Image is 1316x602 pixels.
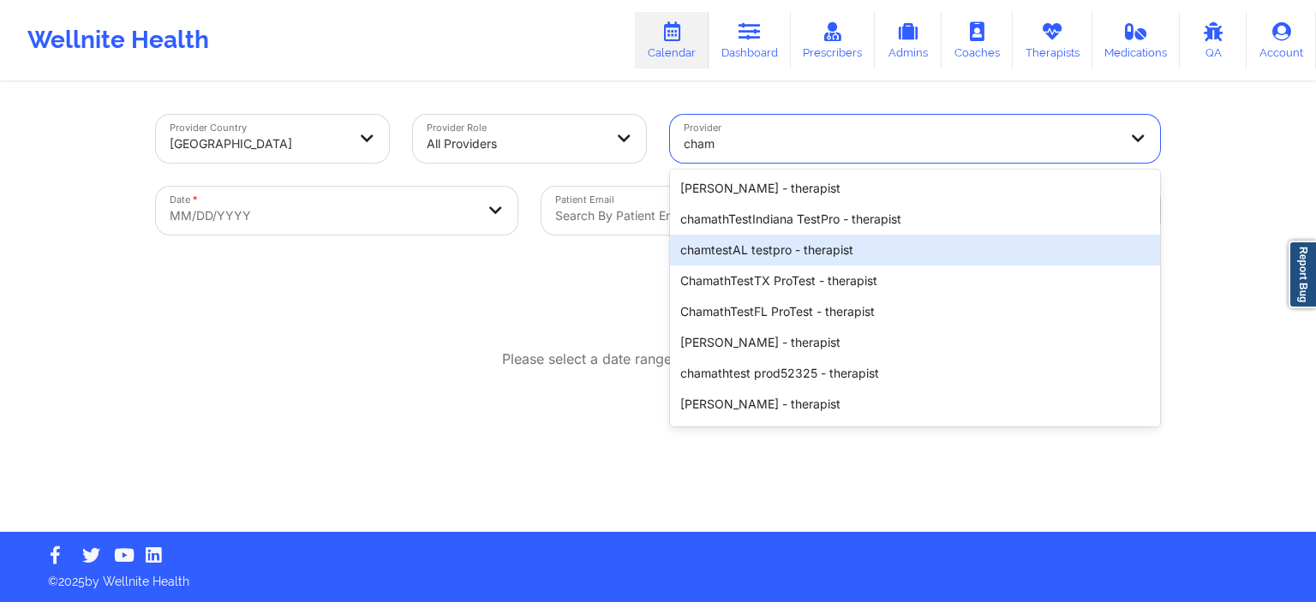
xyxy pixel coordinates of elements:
[1013,12,1092,69] a: Therapists
[1289,241,1316,308] a: Report Bug
[1247,12,1316,69] a: Account
[791,12,876,69] a: Prescribers
[670,327,1160,358] div: [PERSON_NAME] - therapist
[670,204,1160,235] div: chamathTestIndiana TestPro - therapist
[875,12,942,69] a: Admins
[942,12,1013,69] a: Coaches
[1092,12,1181,69] a: Medications
[36,561,1280,590] p: © 2025 by Wellnite Health
[670,265,1160,296] div: ChamathTestTX ProTest - therapist
[709,12,791,69] a: Dashboard
[635,12,709,69] a: Calendar
[170,125,346,163] div: [GEOGRAPHIC_DATA]
[670,296,1160,327] div: ChamathTestFL ProTest - therapist
[670,420,1160,450] div: Chamathtest stg17 - therapist
[670,235,1160,265] div: chamtestAL testpro - therapist
[427,125,603,163] div: All Providers
[1180,12,1247,69] a: QA
[670,358,1160,389] div: chamathtest prod52325 - therapist
[670,173,1160,204] div: [PERSON_NAME] - therapist
[502,349,815,369] p: Please select a date range to view appointments
[670,389,1160,420] div: [PERSON_NAME] - therapist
